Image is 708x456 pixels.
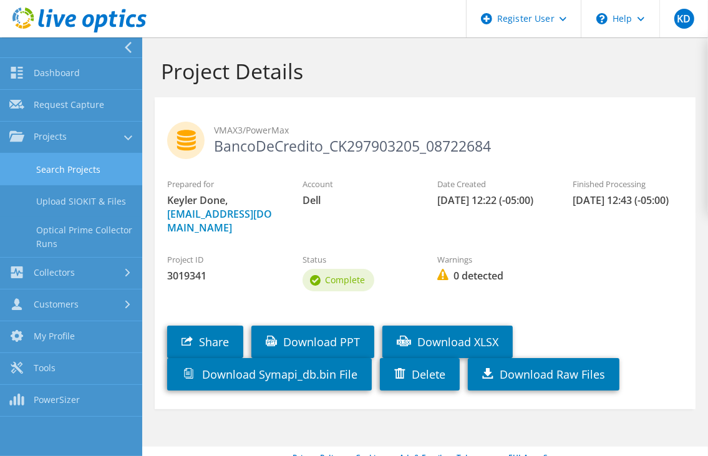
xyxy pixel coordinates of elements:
[167,178,278,190] label: Prepared for
[167,122,683,153] h2: BancoDeCredito_CK297903205_08722684
[251,326,374,358] a: Download PPT
[167,207,272,235] a: [EMAIL_ADDRESS][DOMAIN_NAME]
[437,253,548,266] label: Warnings
[380,358,460,391] a: Delete
[303,193,413,207] span: Dell
[303,178,413,190] label: Account
[325,274,365,286] span: Complete
[303,253,413,266] label: Status
[167,193,278,235] span: Keyler Done,
[167,326,243,358] a: Share
[437,178,548,190] label: Date Created
[468,358,619,391] a: Download Raw Files
[573,178,683,190] label: Finished Processing
[161,58,683,84] h1: Project Details
[382,326,513,358] a: Download XLSX
[437,193,548,207] span: [DATE] 12:22 (-05:00)
[167,358,372,391] a: Download Symapi_db.bin File
[167,269,278,283] span: 3019341
[596,13,608,24] svg: \n
[214,124,683,137] span: VMAX3/PowerMax
[167,253,278,266] label: Project ID
[437,269,548,283] span: 0 detected
[674,9,694,29] span: KD
[573,193,683,207] span: [DATE] 12:43 (-05:00)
